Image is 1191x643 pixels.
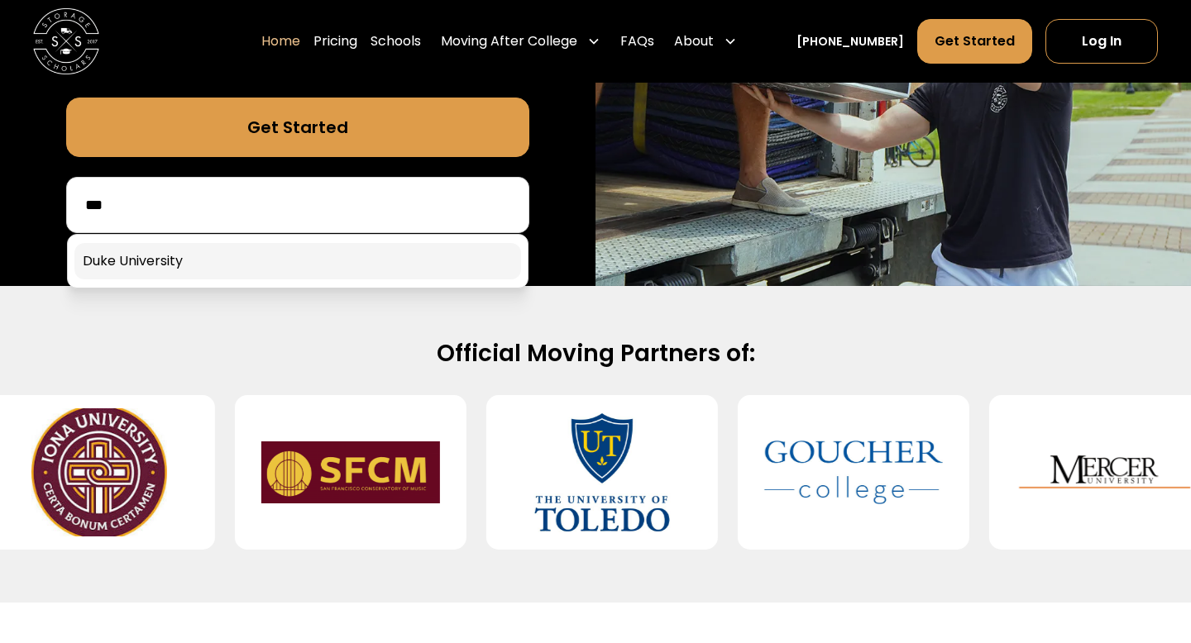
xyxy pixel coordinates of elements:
a: Schools [371,18,421,64]
a: [PHONE_NUMBER] [796,33,904,50]
a: Pricing [313,18,357,64]
a: FAQs [620,18,654,64]
img: Iona University [10,408,189,536]
img: San Francisco Conservatory of Music [261,408,440,536]
img: University of Toledo [513,408,691,536]
div: Moving After College [441,31,577,51]
a: Get Started [66,98,529,157]
div: About [667,18,744,64]
img: Goucher College [764,408,943,536]
h2: Official Moving Partners of: [66,339,1125,369]
img: Storage Scholars main logo [33,8,99,74]
div: About [674,31,714,51]
a: Home [261,18,300,64]
div: Moving After College [434,18,607,64]
a: Get Started [917,19,1032,64]
a: Log In [1045,19,1158,64]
